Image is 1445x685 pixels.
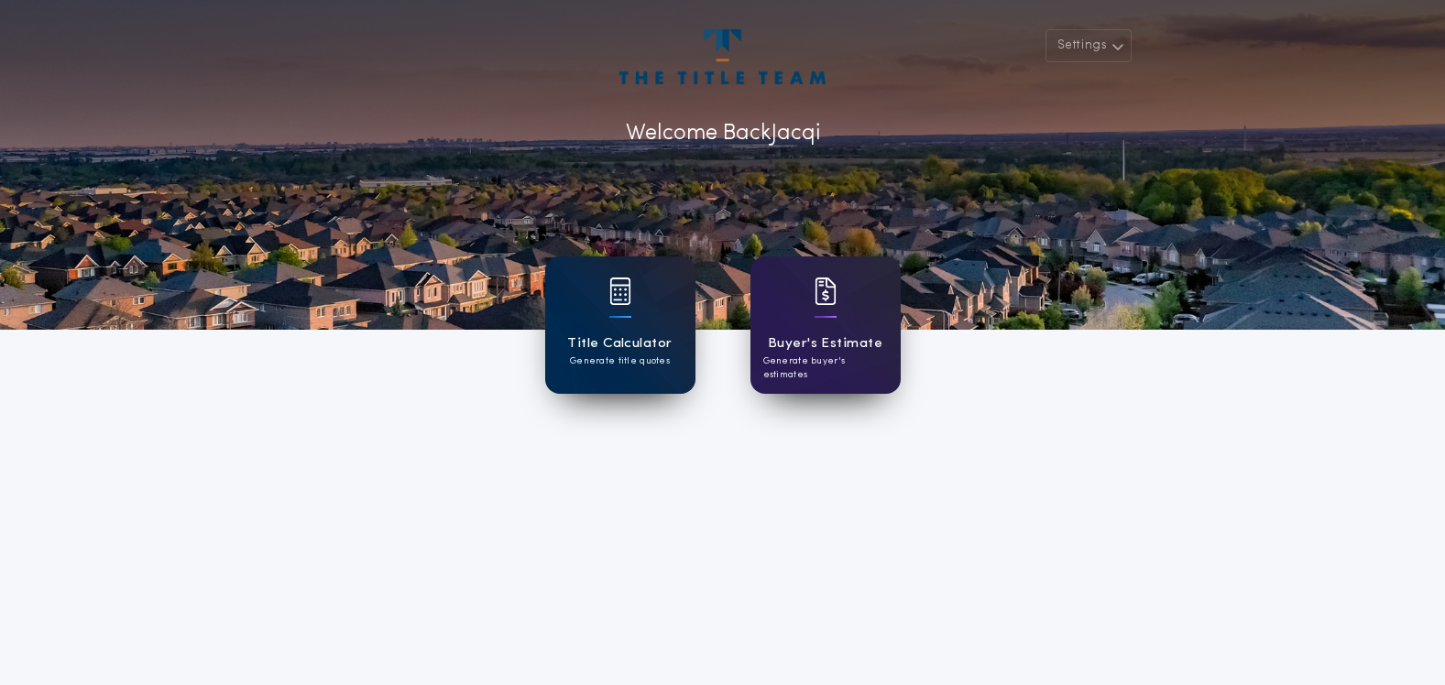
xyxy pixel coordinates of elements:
[815,277,837,305] img: card icon
[763,354,888,382] p: Generate buyer's estimates
[545,256,695,394] a: card iconTitle CalculatorGenerate title quotes
[626,117,820,150] p: Welcome Back Jacqi
[619,29,825,84] img: account-logo
[1045,29,1132,62] button: Settings
[750,256,901,394] a: card iconBuyer's EstimateGenerate buyer's estimates
[768,333,882,354] h1: Buyer's Estimate
[609,277,631,305] img: card icon
[570,354,670,368] p: Generate title quotes
[567,333,672,354] h1: Title Calculator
